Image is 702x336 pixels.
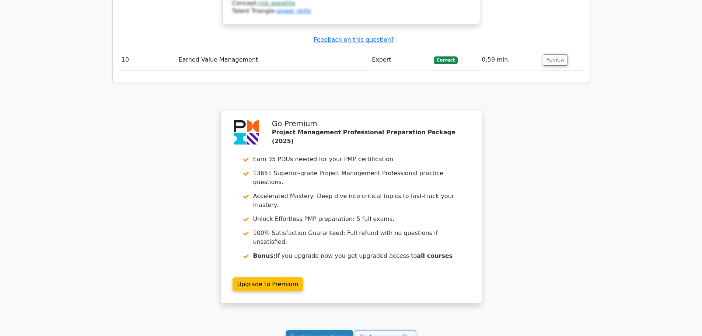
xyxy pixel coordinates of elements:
td: 10 [119,49,176,70]
span: Correct [434,56,458,64]
a: power skills [276,7,311,14]
a: Upgrade to Premium [233,277,303,291]
button: Review [543,54,568,66]
td: Expert [369,49,431,70]
a: Feedback on this question? [314,36,394,43]
td: Earned Value Management [176,49,369,70]
td: 0:59 min. [479,49,540,70]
